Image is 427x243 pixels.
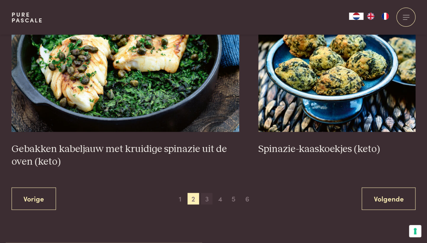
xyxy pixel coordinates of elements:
ul: Language list [363,13,392,20]
span: 6 [241,193,253,204]
a: PurePascale [12,12,43,23]
h3: Gebakken kabeljauw met kruidige spinazie uit de oven (keto) [12,143,239,168]
span: 4 [215,193,226,204]
a: Vorige [12,187,56,210]
span: 1 [174,193,186,204]
div: Language [349,13,363,20]
a: NL [349,13,363,20]
a: Volgende [362,187,415,210]
span: 5 [228,193,240,204]
a: EN [363,13,378,20]
span: 3 [201,193,212,204]
button: Uw voorkeuren voor toestemming voor trackingtechnologieën [409,225,421,237]
h3: Spinazie-kaaskoekjes (keto) [258,143,415,156]
a: FR [378,13,392,20]
span: 2 [187,193,199,204]
aside: Language selected: Nederlands [349,13,392,20]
